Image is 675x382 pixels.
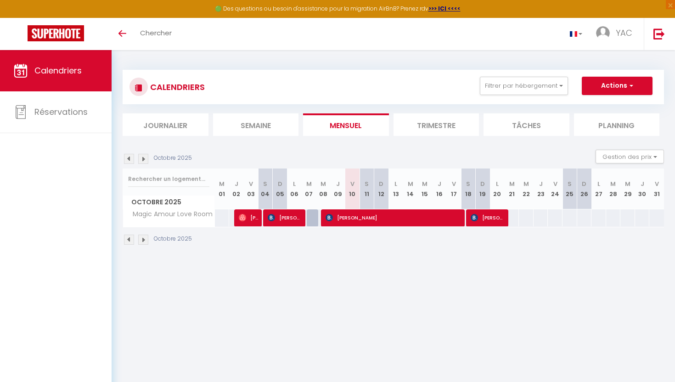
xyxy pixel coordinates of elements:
[331,169,345,209] th: 09
[133,18,179,50] a: Chercher
[321,180,326,188] abbr: M
[326,209,463,226] span: [PERSON_NAME]
[394,113,479,136] li: Trimestre
[523,180,529,188] abbr: M
[28,25,84,41] img: Super Booking
[606,169,621,209] th: 28
[428,5,461,12] a: >>> ICI <<<<
[350,180,354,188] abbr: V
[239,209,259,226] span: [PERSON_NAME]
[447,169,461,209] th: 17
[480,77,568,95] button: Filtrer par hébergement
[589,18,644,50] a: ... YAC
[591,169,606,209] th: 27
[562,169,577,209] th: 25
[616,27,632,39] span: YAC
[34,106,88,118] span: Réservations
[610,180,616,188] abbr: M
[229,169,244,209] th: 02
[432,169,447,209] th: 16
[582,180,586,188] abbr: D
[490,169,505,209] th: 20
[505,169,519,209] th: 21
[471,209,505,226] span: [PERSON_NAME]
[249,180,253,188] abbr: V
[408,180,413,188] abbr: M
[124,209,215,219] span: Magic Amour Love Room
[461,169,476,209] th: 18
[128,171,209,187] input: Rechercher un logement...
[476,169,490,209] th: 19
[596,26,610,40] img: ...
[417,169,432,209] th: 15
[653,28,665,39] img: logout
[641,180,644,188] abbr: J
[379,180,383,188] abbr: D
[596,150,664,163] button: Gestion des prix
[244,169,259,209] th: 03
[655,180,659,188] abbr: V
[154,235,192,243] p: Octobre 2025
[480,180,485,188] abbr: D
[148,77,205,97] h3: CALENDRIERS
[316,169,331,209] th: 08
[509,180,515,188] abbr: M
[278,180,282,188] abbr: D
[484,113,569,136] li: Tâches
[438,180,441,188] abbr: J
[268,209,302,226] span: [PERSON_NAME]
[258,169,273,209] th: 04
[582,77,652,95] button: Actions
[388,169,403,209] th: 13
[140,28,172,38] span: Chercher
[235,180,238,188] abbr: J
[213,113,299,136] li: Semaine
[635,169,650,209] th: 30
[649,169,664,209] th: 31
[534,169,548,209] th: 23
[273,169,287,209] th: 05
[496,180,499,188] abbr: L
[422,180,427,188] abbr: M
[302,169,316,209] th: 07
[263,180,267,188] abbr: S
[403,169,418,209] th: 14
[306,180,312,188] abbr: M
[539,180,543,188] abbr: J
[219,180,225,188] abbr: M
[625,180,630,188] abbr: M
[466,180,470,188] abbr: S
[394,180,397,188] abbr: L
[303,113,389,136] li: Mensuel
[574,113,660,136] li: Planning
[597,180,600,188] abbr: L
[345,169,360,209] th: 10
[374,169,389,209] th: 12
[452,180,456,188] abbr: V
[365,180,369,188] abbr: S
[568,180,572,188] abbr: S
[293,180,296,188] abbr: L
[553,180,557,188] abbr: V
[360,169,374,209] th: 11
[620,169,635,209] th: 29
[287,169,302,209] th: 06
[577,169,592,209] th: 26
[123,196,214,209] span: Octobre 2025
[123,113,208,136] li: Journalier
[548,169,562,209] th: 24
[34,65,82,76] span: Calendriers
[215,169,230,209] th: 01
[336,180,340,188] abbr: J
[154,154,192,163] p: Octobre 2025
[519,169,534,209] th: 22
